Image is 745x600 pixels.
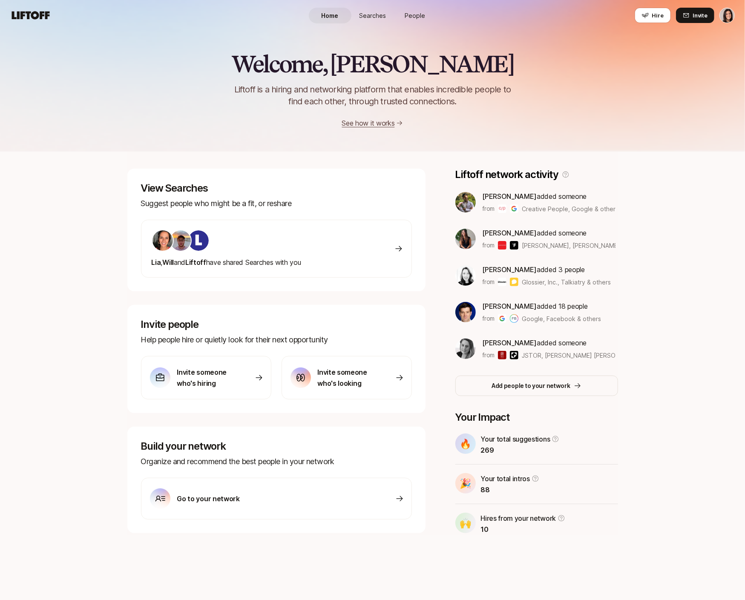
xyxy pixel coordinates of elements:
span: Glossier, Inc., Talkiatry & others [522,278,611,287]
p: added someone [483,191,616,202]
p: from [483,350,495,360]
span: Home [322,11,339,20]
span: [PERSON_NAME] [483,265,537,274]
span: Searches [359,11,386,20]
p: added someone [483,337,616,348]
img: 33ee49e1_eec9_43f1_bb5d_6b38e313ba2b.jpg [455,229,476,249]
p: Liftoff network activity [455,169,558,181]
img: Eleanor Morgan [720,8,734,23]
img: ACg8ocJgLS4_X9rs-p23w7LExaokyEoWgQo9BGx67dOfttGDosg=s160-c [170,230,191,251]
h2: Welcome, [PERSON_NAME] [231,51,514,77]
img: ACg8ocID61EeImf-rSe600XU3FvR_PMxysu5FXBpP-R3D0pyaH3u7LjRgQ=s160-c [455,302,476,322]
img: Google [498,314,506,323]
p: added 18 people [483,301,601,312]
a: People [394,8,437,23]
p: 10 [481,524,566,535]
p: Build your network [141,440,412,452]
p: from [483,313,495,324]
span: Hire [652,11,664,20]
span: Creative People, Google & others [522,204,616,213]
span: and [174,258,185,267]
span: [PERSON_NAME] [483,229,537,237]
p: View Searches [141,182,412,194]
p: 88 [481,484,540,495]
p: Organize and recommend the best people in your network [141,456,412,468]
a: Searches [351,8,394,23]
img: bae93d0f_93aa_4860_92e6_229114e9f6b1.jpg [455,192,476,212]
span: [PERSON_NAME], [PERSON_NAME] & others [522,242,645,249]
span: [PERSON_NAME] [483,339,537,347]
p: Your total suggestions [481,433,550,445]
span: Lia [152,258,161,267]
img: 490561b5_2133_45f3_8e39_178badb376a1.jpg [152,230,173,251]
div: 🔥 [455,433,476,454]
img: 8ce70dcf_dbd8_4ecc_b896_0a5632257277.jpg [455,265,476,286]
img: ACg8ocKIuO9-sklR2KvA8ZVJz4iZ_g9wtBiQREC3t8A94l4CTg=s160-c [188,230,209,251]
img: ALV-UjUALEGCdW06JJDWUsPM8N4faOnpNkUQlgzObmWLNfWYoFqU5ABSlqx0ivuQEqatReScjGnkZM5Fwfrx1sMUx3ZYPIQMt... [455,339,476,359]
p: Add people to your network [492,381,570,391]
img: Josie Maran [498,241,506,250]
p: added 3 people [483,264,611,275]
p: Your total intros [481,473,530,484]
p: from [483,240,495,250]
div: 🎉 [455,473,476,494]
img: JSTOR [498,351,506,359]
div: 🙌 [455,513,476,533]
p: Suggest people who might be a fit, or reshare [141,198,412,210]
span: People [405,11,426,20]
a: See how it works [342,119,395,127]
span: Google, Facebook & others [522,314,601,323]
img: Kleiner Perkins [510,351,518,359]
p: Help people hire or quietly look for their next opportunity [141,334,412,346]
p: 269 [481,445,560,456]
p: Invite someone who's looking [318,367,377,389]
span: Will [162,258,174,267]
img: Creative People [498,204,506,213]
p: added someone [483,227,616,238]
span: JSTOR, [PERSON_NAME] [PERSON_NAME] & others [522,351,616,360]
span: [PERSON_NAME] [483,302,537,310]
p: from [483,277,495,287]
span: [PERSON_NAME] [483,192,537,201]
img: Google [510,204,518,213]
span: Invite [693,11,708,20]
p: Invite people [141,319,412,330]
p: from [483,204,495,214]
p: Hires from your network [481,513,556,524]
p: Your Impact [455,411,618,423]
img: FARRYNHEIGHT [510,241,518,250]
img: Facebook [510,314,518,323]
button: Add people to your network [455,376,618,396]
img: Glossier, Inc. [498,278,506,286]
a: Home [309,8,351,23]
p: Liftoff is a hiring and networking platform that enables incredible people to find each other, th... [220,83,525,107]
span: have shared Searches with you [152,258,301,267]
span: , [161,258,163,267]
span: Liftoff [185,258,206,267]
img: Talkiatry [510,278,518,286]
p: Invite someone who's hiring [177,367,237,389]
p: Go to your network [177,493,240,504]
button: Hire [635,8,671,23]
button: Eleanor Morgan [719,8,735,23]
button: Invite [676,8,714,23]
